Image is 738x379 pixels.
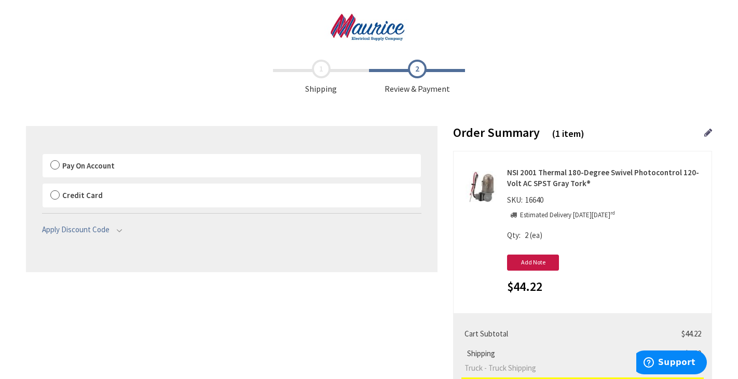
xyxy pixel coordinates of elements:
span: Pay On Account [62,161,115,171]
span: $0.00 [685,348,701,358]
span: Shipping [273,60,369,95]
div: SKU: [507,194,546,209]
span: Apply Discount Code [42,224,110,234]
span: 2 [525,230,528,240]
span: Review & Payment [369,60,465,95]
span: Truck - Truck Shipping [464,362,664,373]
span: Qty [507,230,519,240]
sup: rd [610,209,615,216]
p: Estimated Delivery [DATE][DATE] [520,210,615,220]
span: $44.22 [507,280,542,293]
span: $44.22 [681,329,701,339]
iframe: Opens a widget where you can find more information [636,350,707,376]
span: (ea) [530,230,542,240]
th: Cart Subtotal [462,324,668,343]
strong: NSI 2001 Thermal 180-Degree Swivel Photocontrol 120-Volt AC SPST Gray Tork® [507,167,704,189]
span: Shipping [464,348,498,358]
span: Credit Card [62,190,103,200]
span: 16640 [523,195,546,205]
span: Order Summary [453,124,540,141]
img: NSI 2001 Thermal 180-Degree Swivel Photocontrol 120-Volt AC SPST Gray Tork® [466,171,498,203]
span: (1 item) [552,128,584,139]
img: Maurice Electrical Supply Company [318,13,420,41]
